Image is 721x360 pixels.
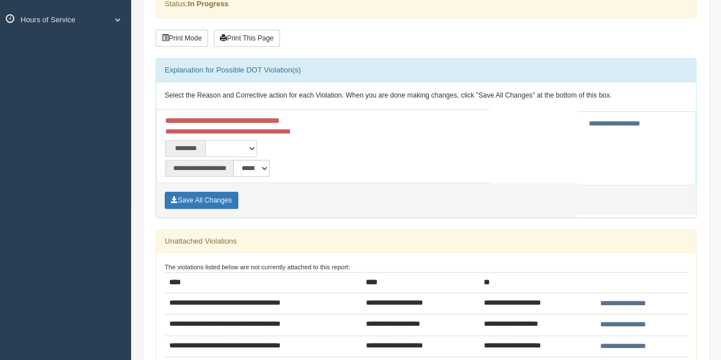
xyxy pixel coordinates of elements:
button: Print Mode [156,30,208,47]
div: Explanation for Possible DOT Violation(s) [156,59,696,82]
button: Save [165,192,238,209]
button: Print This Page [214,30,280,47]
div: Select the Reason and Corrective action for each Violation. When you are done making changes, cli... [156,82,696,110]
small: The violations listed below are not currently attached to this report: [165,264,350,270]
div: Unattached Violations [156,230,696,253]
